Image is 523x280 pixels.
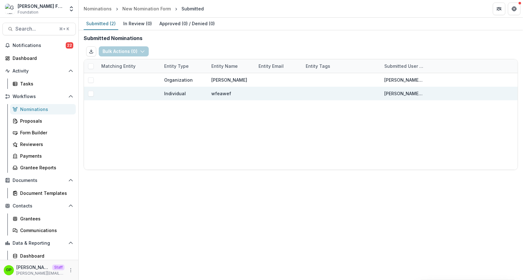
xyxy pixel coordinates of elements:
[84,35,142,41] h2: Submitted Nominations
[13,241,66,246] span: Data & Reporting
[10,104,76,114] a: Nominations
[3,23,76,35] button: Search...
[211,77,247,83] div: [PERSON_NAME]
[10,139,76,149] a: Reviewers
[160,59,208,73] div: Entity Type
[10,127,76,138] a: Form Builder
[81,4,206,13] nav: breadcrumb
[16,271,64,276] p: [PERSON_NAME][EMAIL_ADDRESS][DOMAIN_NAME]
[67,3,76,15] button: Open entity switcher
[86,46,96,56] button: Export table data
[3,40,76,50] button: Notifications22
[384,77,424,83] div: [PERSON_NAME][EMAIL_ADDRESS][DOMAIN_NAME]
[52,265,64,270] p: Staff
[3,175,76,185] button: Open Documents
[381,63,428,69] div: Submitted User Email
[10,188,76,198] a: Document Templates
[160,63,192,69] div: Entity Type
[10,79,76,89] a: Tasks
[10,162,76,173] a: Grantee Reports
[6,268,12,272] div: Griffin perry
[84,18,118,30] a: Submitted (2)
[20,253,71,259] div: Dashboard
[20,227,71,234] div: Communications
[97,59,160,73] div: Matching Entity
[3,201,76,211] button: Open Contacts
[10,251,76,261] a: Dashboard
[20,141,71,148] div: Reviewers
[20,164,71,171] div: Grantee Reports
[10,213,76,224] a: Grantees
[16,264,50,271] p: [PERSON_NAME]
[208,63,242,69] div: Entity Name
[10,151,76,161] a: Payments
[58,26,70,32] div: ⌘ + K
[121,18,154,30] a: In Review (0)
[3,66,76,76] button: Open Activity
[81,4,114,13] a: Nominations
[381,59,428,73] div: Submitted User Email
[208,59,255,73] div: Entity Name
[13,203,66,209] span: Contacts
[302,59,381,73] div: Entity Tags
[84,5,112,12] div: Nominations
[302,63,334,69] div: Entity Tags
[5,4,15,14] img: Griffin Foundation
[18,3,64,9] div: [PERSON_NAME] Foundation
[255,59,302,73] div: Entity Email
[3,53,76,63] a: Dashboard
[3,91,76,102] button: Open Workflows
[20,215,71,222] div: Grantees
[13,55,71,61] div: Dashboard
[66,42,73,49] span: 22
[120,4,173,13] a: New Nomination Form
[164,77,193,83] div: Organization
[99,46,149,56] button: Bulk Actions (0)
[20,106,71,113] div: Nominations
[20,129,71,136] div: Form Builder
[20,80,71,87] div: Tasks
[13,68,66,74] span: Activity
[97,63,139,69] div: Matching Entity
[18,9,38,15] span: Foundation
[255,63,287,69] div: Entity Email
[493,3,505,15] button: Partners
[384,90,424,97] div: [PERSON_NAME][EMAIL_ADDRESS][DOMAIN_NAME]
[157,18,217,30] a: Approved (0) / Denied (0)
[181,5,204,12] div: Submitted
[67,266,75,274] button: More
[20,153,71,159] div: Payments
[13,43,66,48] span: Notifications
[508,3,520,15] button: Get Help
[13,178,66,183] span: Documents
[122,5,171,12] div: New Nomination Form
[121,19,154,28] div: In Review ( 0 )
[20,118,71,124] div: Proposals
[10,116,76,126] a: Proposals
[211,90,231,97] div: wfeawef
[10,225,76,236] a: Communications
[164,90,186,97] div: Individual
[13,94,66,99] span: Workflows
[84,19,118,28] div: Submitted ( 2 )
[157,19,217,28] div: Approved ( 0 ) / Denied ( 0 )
[20,190,71,196] div: Document Templates
[15,26,55,32] span: Search...
[3,238,76,248] button: Open Data & Reporting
